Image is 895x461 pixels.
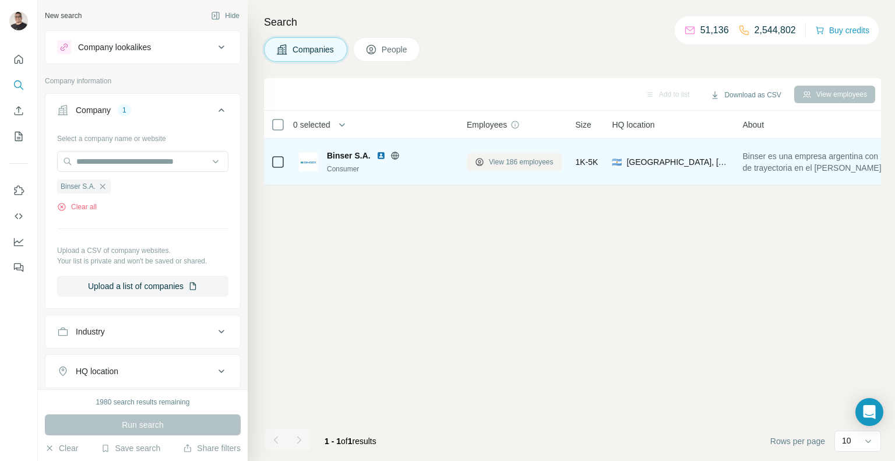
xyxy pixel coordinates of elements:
span: Binser S.A. [327,150,371,161]
button: Share filters [183,442,241,454]
div: 1 [118,105,131,115]
p: 51,136 [700,23,729,37]
span: Binser S.A. [61,181,96,192]
span: Companies [293,44,335,55]
div: Select a company name or website [57,129,228,144]
img: Logo of Binser S.A. [299,153,318,171]
button: Quick start [9,49,28,70]
button: Upload a list of companies [57,276,228,297]
button: Download as CSV [702,86,789,104]
h4: Search [264,14,881,30]
button: My lists [9,126,28,147]
div: HQ location [76,365,118,377]
button: Dashboard [9,231,28,252]
span: Rows per page [770,435,825,447]
span: People [382,44,408,55]
img: Avatar [9,12,28,30]
p: Your list is private and won't be saved or shared. [57,256,228,266]
img: LinkedIn logo [376,151,386,160]
div: New search [45,10,82,21]
span: Employees [467,119,507,131]
button: Industry [45,318,240,346]
button: Hide [203,7,248,24]
span: 1K-5K [576,156,598,168]
button: Save search [101,442,160,454]
span: 🇦🇷 [612,156,622,168]
button: Feedback [9,257,28,278]
button: Company lookalikes [45,33,240,61]
div: Company [76,104,111,116]
span: Size [576,119,591,131]
span: About [742,119,764,131]
span: HQ location [612,119,654,131]
div: Open Intercom Messenger [855,398,883,426]
button: Use Surfe on LinkedIn [9,180,28,201]
span: results [325,437,376,446]
button: Buy credits [815,22,869,38]
button: Search [9,75,28,96]
span: of [341,437,348,446]
button: View 186 employees [467,153,562,171]
span: 1 [348,437,353,446]
button: Clear [45,442,78,454]
button: Clear all [57,202,97,212]
p: Upload a CSV of company websites. [57,245,228,256]
p: Company information [45,76,241,86]
span: View 186 employees [489,157,554,167]
button: Use Surfe API [9,206,28,227]
span: 1 - 1 [325,437,341,446]
div: 1980 search results remaining [96,397,190,407]
p: 2,544,802 [755,23,796,37]
p: 10 [842,435,851,446]
div: Consumer [327,164,453,174]
span: 0 selected [293,119,330,131]
div: Industry [76,326,105,337]
div: Company lookalikes [78,41,151,53]
span: [GEOGRAPHIC_DATA], [GEOGRAPHIC_DATA] [626,156,728,168]
button: HQ location [45,357,240,385]
button: Company1 [45,96,240,129]
button: Enrich CSV [9,100,28,121]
